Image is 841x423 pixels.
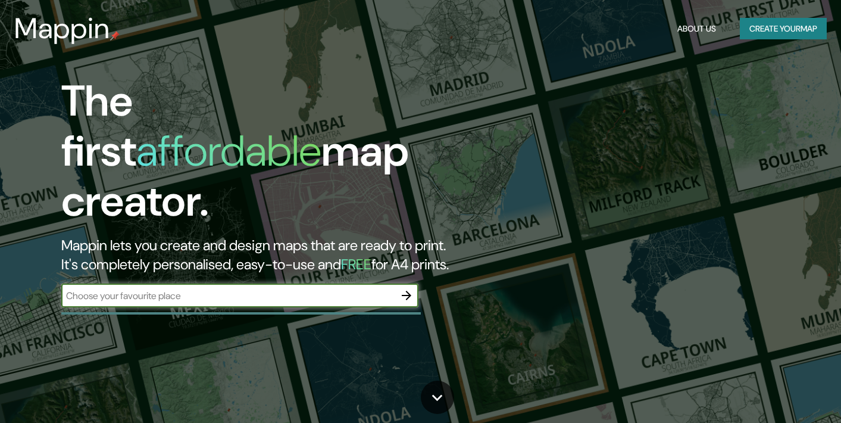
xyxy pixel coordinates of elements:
[61,236,482,274] h2: Mappin lets you create and design maps that are ready to print. It's completely personalised, eas...
[110,31,120,41] img: mappin-pin
[61,289,395,303] input: Choose your favourite place
[673,18,721,40] button: About Us
[14,12,110,45] h3: Mappin
[61,76,482,236] h1: The first map creator.
[341,255,371,273] h5: FREE
[136,123,321,179] h1: affordable
[740,18,827,40] button: Create yourmap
